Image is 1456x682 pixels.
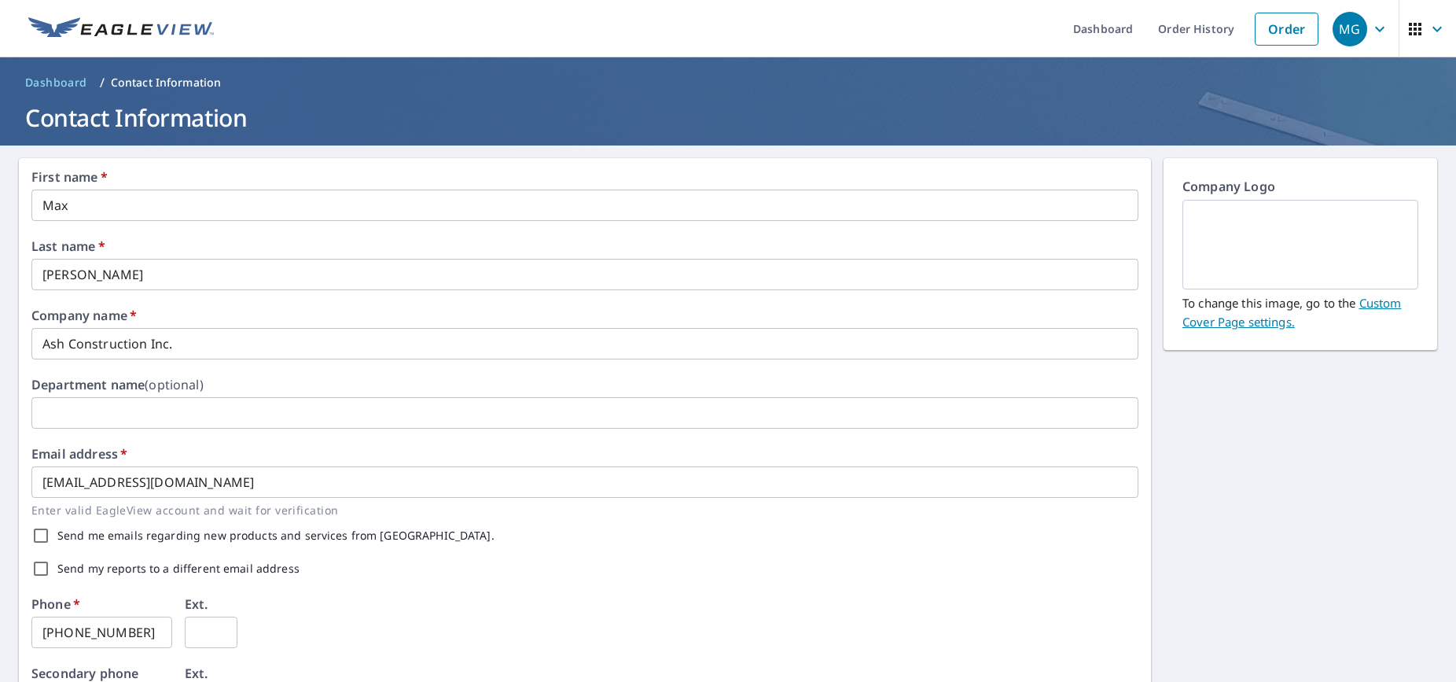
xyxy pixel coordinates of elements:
[111,75,222,90] p: Contact Information
[28,17,214,41] img: EV Logo
[31,240,105,253] label: Last name
[31,171,108,183] label: First name
[25,75,87,90] span: Dashboard
[100,73,105,92] li: /
[1201,202,1399,287] img: EmptyCustomerLogo.png
[57,530,495,541] label: Send me emails regarding new products and services from [GEOGRAPHIC_DATA].
[1182,289,1418,331] p: To change this image, go to the
[185,667,208,680] label: Ext.
[31,448,127,460] label: Email address
[31,378,204,391] label: Department name
[19,70,1437,95] nav: breadcrumb
[145,376,204,393] b: (optional)
[31,501,1127,519] p: Enter valid EagleView account and wait for verification
[1255,13,1318,46] a: Order
[31,667,138,680] label: Secondary phone
[31,309,137,322] label: Company name
[1333,12,1367,46] div: MG
[19,101,1437,134] h1: Contact Information
[31,598,80,610] label: Phone
[19,70,94,95] a: Dashboard
[185,598,208,610] label: Ext.
[57,563,300,574] label: Send my reports to a different email address
[1182,177,1418,200] p: Company Logo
